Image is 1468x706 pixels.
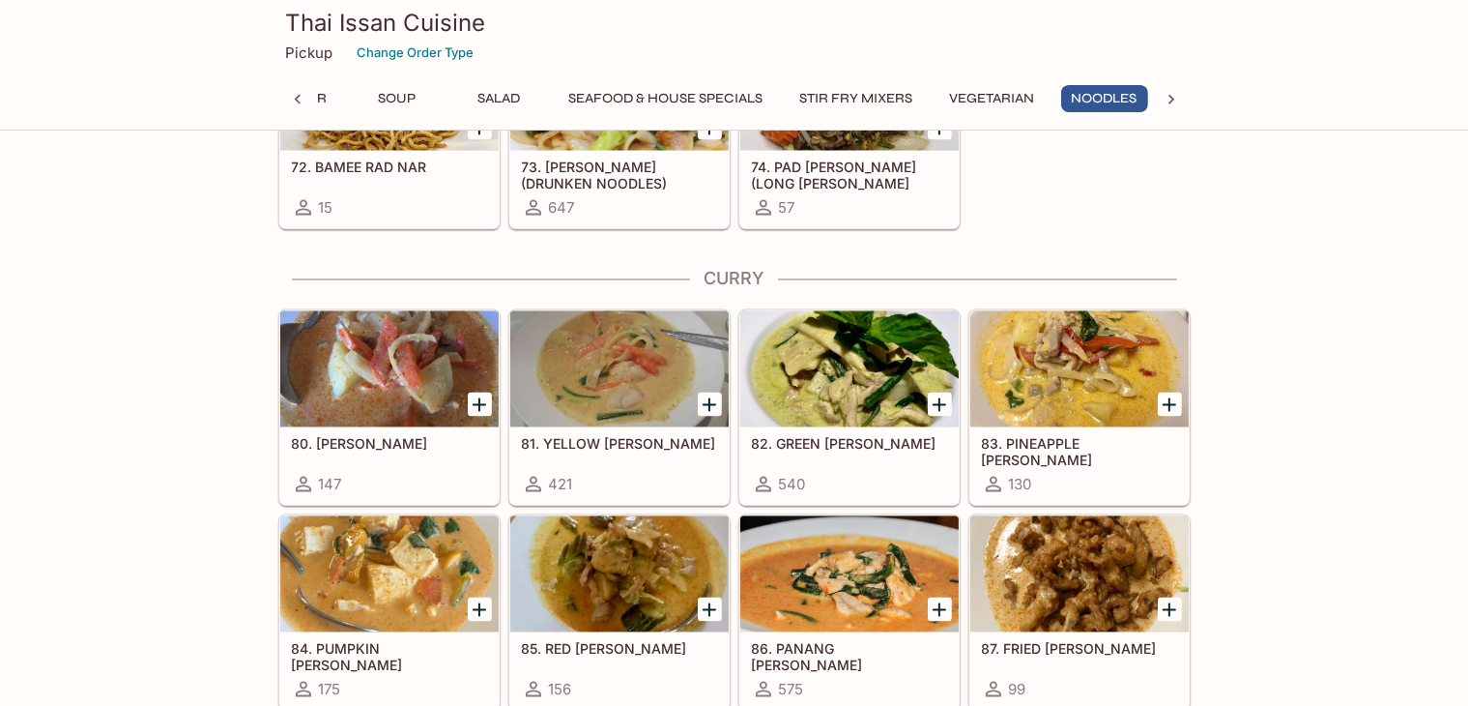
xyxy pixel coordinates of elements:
h4: Curry [278,269,1191,290]
h5: 85. RED [PERSON_NAME] [522,641,717,658]
a: 72. BAMEE RAD NAR15 [279,34,500,229]
span: 99 [1009,681,1026,699]
h5: 80. [PERSON_NAME] [292,436,487,453]
div: 81. YELLOW CURRY [510,311,729,427]
h5: 84. PUMPKIN [PERSON_NAME] [292,641,487,673]
span: 175 [319,681,341,699]
h5: 74. PAD [PERSON_NAME] (LONG [PERSON_NAME] NOODLE) [752,160,947,191]
button: Add 81. YELLOW CURRY [698,393,722,417]
button: Noodles [1061,85,1148,112]
div: 86. PANANG CURRY [740,516,959,632]
span: 147 [319,476,342,494]
h5: 83. PINEAPPLE [PERSON_NAME] [982,436,1177,468]
button: Add 85. RED CURRY [698,598,722,622]
button: Vegetarian [939,85,1046,112]
button: Add 86. PANANG CURRY [928,598,952,622]
div: 84. PUMPKIN CURRY [280,516,499,632]
button: Add 82. GREEN CURRY [928,393,952,417]
span: 15 [319,199,333,218]
span: 156 [549,681,572,699]
div: 87. FRIED CURRY [970,516,1189,632]
span: 57 [779,199,795,218]
button: Add 87. FRIED CURRY [1158,598,1182,622]
a: 74. PAD [PERSON_NAME] (LONG [PERSON_NAME] NOODLE)57 [739,34,960,229]
h5: 87. FRIED [PERSON_NAME] [982,641,1177,658]
span: 130 [1009,476,1032,494]
button: Soup [354,85,441,112]
div: 83. PINEAPPLE CURRY [970,311,1189,427]
button: Stir Fry Mixers [790,85,924,112]
div: 72. BAMEE RAD NAR [280,35,499,151]
h5: 82. GREEN [PERSON_NAME] [752,436,947,453]
span: 647 [549,199,575,218]
button: Salad [456,85,543,112]
h5: 86. PANANG [PERSON_NAME] [752,641,947,673]
div: 82. GREEN CURRY [740,311,959,427]
h5: 81. YELLOW [PERSON_NAME] [522,436,717,453]
div: 85. RED CURRY [510,516,729,632]
h5: 73. [PERSON_NAME] (DRUNKEN NOODLES) [522,160,717,191]
a: 80. [PERSON_NAME]147 [279,310,500,506]
span: 575 [779,681,804,699]
button: Seafood & House Specials [559,85,774,112]
span: 421 [549,476,573,494]
p: Pickup [286,44,333,62]
h3: Thai Issan Cuisine [286,8,1183,38]
a: 81. YELLOW [PERSON_NAME]421 [509,310,730,506]
a: 83. PINEAPPLE [PERSON_NAME]130 [969,310,1190,506]
div: 80. MASAMAN CURRY [280,311,499,427]
span: 540 [779,476,806,494]
button: Add 83. PINEAPPLE CURRY [1158,393,1182,417]
a: 73. [PERSON_NAME] (DRUNKEN NOODLES)647 [509,34,730,229]
button: Add 80. MASAMAN CURRY [468,393,492,417]
div: 74. PAD WOON SEN (LONG RICE NOODLE) [740,35,959,151]
div: 73. KEE MAO (DRUNKEN NOODLES) [510,35,729,151]
a: 82. GREEN [PERSON_NAME]540 [739,310,960,506]
h5: 72. BAMEE RAD NAR [292,160,487,176]
button: Add 84. PUMPKIN CURRY [468,598,492,622]
button: Change Order Type [349,38,483,68]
